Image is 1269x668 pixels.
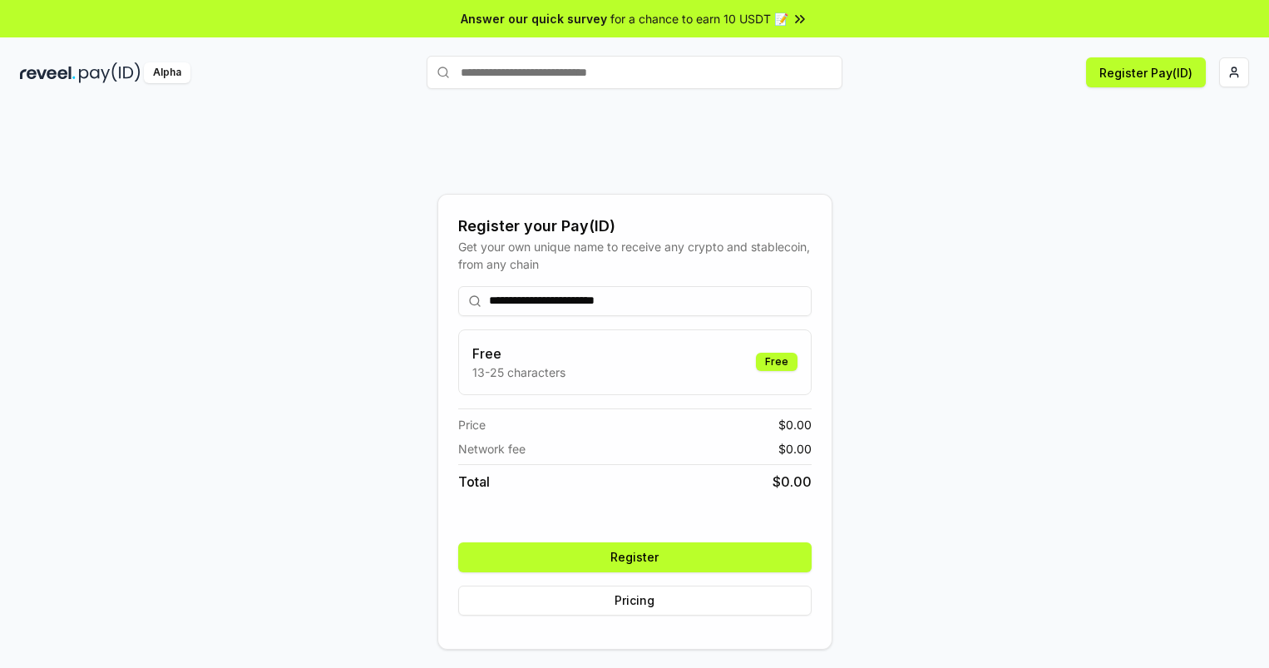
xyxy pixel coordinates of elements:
[756,353,797,371] div: Free
[778,440,812,458] span: $ 0.00
[778,416,812,433] span: $ 0.00
[458,542,812,572] button: Register
[458,416,486,433] span: Price
[458,215,812,238] div: Register your Pay(ID)
[458,586,812,616] button: Pricing
[472,344,565,364] h3: Free
[458,238,812,273] div: Get your own unique name to receive any crypto and stablecoin, from any chain
[1086,57,1206,87] button: Register Pay(ID)
[472,364,565,381] p: 13-25 characters
[461,10,607,27] span: Answer our quick survey
[458,472,490,492] span: Total
[79,62,141,83] img: pay_id
[144,62,190,83] div: Alpha
[773,472,812,492] span: $ 0.00
[20,62,76,83] img: reveel_dark
[458,440,526,458] span: Network fee
[610,10,788,27] span: for a chance to earn 10 USDT 📝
